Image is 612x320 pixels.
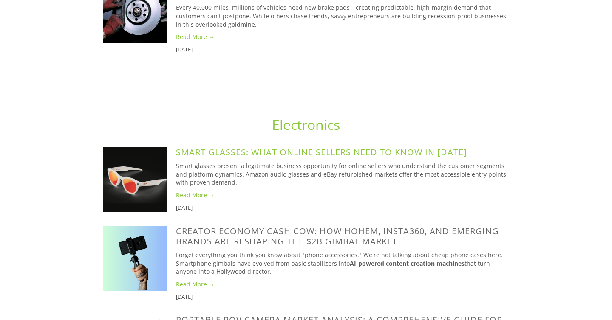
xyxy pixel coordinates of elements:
p: Every 40,000 miles, millions of vehicles need new brake pads—creating predictable, high-margin de... [176,3,509,28]
img: Creator Economy Cash Cow: How Hohem, Insta360, and Emerging Brands Are Reshaping the $2B Gimbal M... [103,226,167,291]
a: Read More → [176,280,509,289]
a: Creator Economy Cash Cow: How Hohem, Insta360, and Emerging Brands Are Reshaping the $2B Gimbal M... [103,226,176,291]
a: Smart Glasses: What Online Sellers Need to Know in [DATE] [176,146,467,158]
a: Smart Glasses: What Online Sellers Need to Know in 2025 [103,147,176,212]
strong: AI-powered content creation machines [350,259,465,267]
a: Read More → [176,191,509,199]
a: Read More → [176,33,509,41]
time: [DATE] [176,204,193,211]
a: Electronics [272,115,340,134]
p: Forget everything you think you know about "phone accessories." We're not talking about cheap pho... [176,251,509,276]
time: [DATE] [176,45,193,53]
img: Smart Glasses: What Online Sellers Need to Know in 2025 [103,147,167,212]
p: Smart glasses present a legitimate business opportunity for online sellers who understand the cus... [176,162,509,187]
time: [DATE] [176,293,193,300]
a: Creator Economy Cash Cow: How Hohem, Insta360, and Emerging Brands Are Reshaping the $2B Gimbal M... [176,225,499,247]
